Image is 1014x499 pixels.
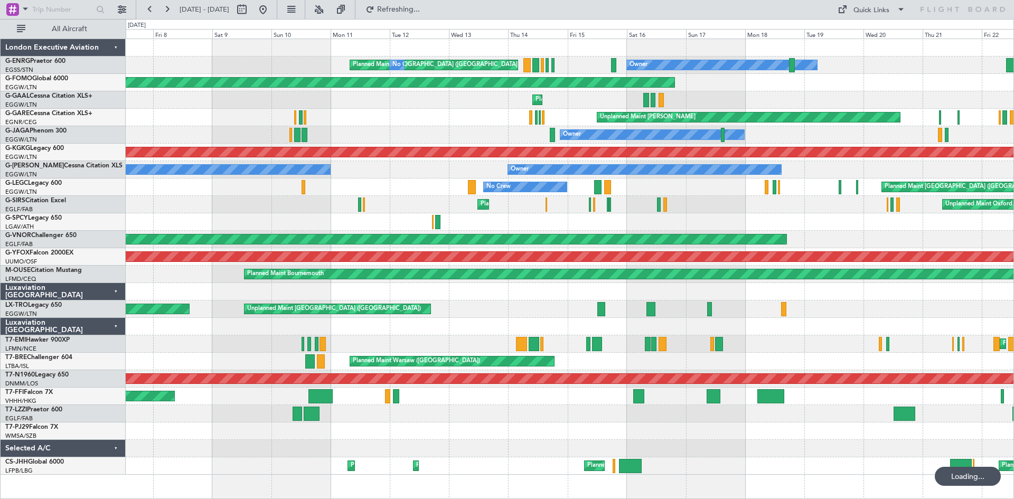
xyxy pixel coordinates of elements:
[5,389,53,396] a: T7-FFIFalcon 7X
[563,127,581,143] div: Owner
[5,93,30,99] span: G-GAAL
[5,76,68,82] a: G-FOMOGlobal 6000
[863,29,923,39] div: Wed 20
[5,397,36,405] a: VHHH/HKG
[5,180,62,186] a: G-LEGCLegacy 600
[390,29,449,39] div: Tue 12
[5,153,37,161] a: EGGW/LTN
[5,250,73,256] a: G-YFOXFalcon 2000EX
[416,458,583,474] div: Planned Maint [GEOGRAPHIC_DATA] ([GEOGRAPHIC_DATA])
[5,345,36,353] a: LFMN/NCE
[5,163,123,169] a: G-[PERSON_NAME]Cessna Citation XLS
[5,415,33,422] a: EGLF/FAB
[5,145,64,152] a: G-KGKGLegacy 600
[804,29,863,39] div: Tue 19
[853,5,889,16] div: Quick Links
[5,337,70,343] a: T7-EMIHawker 900XP
[12,21,115,37] button: All Aircraft
[5,110,92,117] a: G-GARECessna Citation XLS+
[600,109,696,125] div: Unplanned Maint [PERSON_NAME]
[5,232,31,239] span: G-VNOR
[5,424,29,430] span: T7-PJ29
[745,29,804,39] div: Mon 18
[5,136,37,144] a: EGGW/LTN
[5,372,69,378] a: T7-N1960Legacy 650
[5,232,77,239] a: G-VNORChallenger 650
[5,145,30,152] span: G-KGKG
[5,310,37,318] a: EGGW/LTN
[832,1,910,18] button: Quick Links
[5,389,24,396] span: T7-FFI
[568,29,627,39] div: Fri 15
[32,2,93,17] input: Trip Number
[627,29,686,39] div: Sat 16
[5,197,66,204] a: G-SIRSCitation Excel
[361,1,424,18] button: Refreshing...
[587,458,754,474] div: Planned Maint [GEOGRAPHIC_DATA] ([GEOGRAPHIC_DATA])
[481,196,647,212] div: Planned Maint [GEOGRAPHIC_DATA] ([GEOGRAPHIC_DATA])
[5,118,37,126] a: EGNR/CEG
[153,29,212,39] div: Fri 8
[5,83,37,91] a: EGGW/LTN
[377,6,421,13] span: Refreshing...
[5,372,35,378] span: T7-N1960
[5,380,38,388] a: DNMM/LOS
[923,29,982,39] div: Thu 21
[5,362,29,370] a: LTBA/ISL
[5,302,62,308] a: LX-TROLegacy 650
[180,5,229,14] span: [DATE] - [DATE]
[5,66,33,74] a: EGSS/STN
[486,179,511,195] div: No Crew
[353,353,480,369] div: Planned Maint Warsaw ([GEOGRAPHIC_DATA])
[212,29,271,39] div: Sat 9
[5,197,25,204] span: G-SIRS
[5,267,82,274] a: M-OUSECitation Mustang
[247,301,421,317] div: Unplanned Maint [GEOGRAPHIC_DATA] ([GEOGRAPHIC_DATA])
[353,57,519,73] div: Planned Maint [GEOGRAPHIC_DATA] ([GEOGRAPHIC_DATA])
[5,188,37,196] a: EGGW/LTN
[392,57,417,73] div: No Crew
[351,458,517,474] div: Planned Maint [GEOGRAPHIC_DATA] ([GEOGRAPHIC_DATA])
[128,21,146,30] div: [DATE]
[5,275,36,283] a: LFMD/CEQ
[5,101,37,109] a: EGGW/LTN
[5,128,67,134] a: G-JAGAPhenom 300
[935,467,1001,486] div: Loading...
[5,215,62,221] a: G-SPCYLegacy 650
[5,407,62,413] a: T7-LZZIPraetor 600
[5,459,64,465] a: CS-JHHGlobal 6000
[449,29,508,39] div: Wed 13
[5,110,30,117] span: G-GARE
[5,93,92,99] a: G-GAALCessna Citation XLS+
[5,432,36,440] a: WMSA/SZB
[5,205,33,213] a: EGLF/FAB
[5,223,34,231] a: LGAV/ATH
[5,171,37,178] a: EGGW/LTN
[5,128,30,134] span: G-JAGA
[5,76,32,82] span: G-FOMO
[508,29,567,39] div: Thu 14
[271,29,331,39] div: Sun 10
[630,57,647,73] div: Owner
[5,467,33,475] a: LFPB/LBG
[27,25,111,33] span: All Aircraft
[5,250,30,256] span: G-YFOX
[5,215,28,221] span: G-SPCY
[5,354,27,361] span: T7-BRE
[5,58,30,64] span: G-ENRG
[5,258,37,266] a: UUMO/OSF
[5,424,58,430] a: T7-PJ29Falcon 7X
[5,58,65,64] a: G-ENRGPraetor 600
[5,337,26,343] span: T7-EMI
[686,29,745,39] div: Sun 17
[247,266,324,282] div: Planned Maint Bournemouth
[5,240,33,248] a: EGLF/FAB
[331,29,390,39] div: Mon 11
[5,302,28,308] span: LX-TRO
[5,267,31,274] span: M-OUSE
[5,459,28,465] span: CS-JHH
[5,163,64,169] span: G-[PERSON_NAME]
[511,162,529,177] div: Owner
[5,407,27,413] span: T7-LZZI
[5,180,28,186] span: G-LEGC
